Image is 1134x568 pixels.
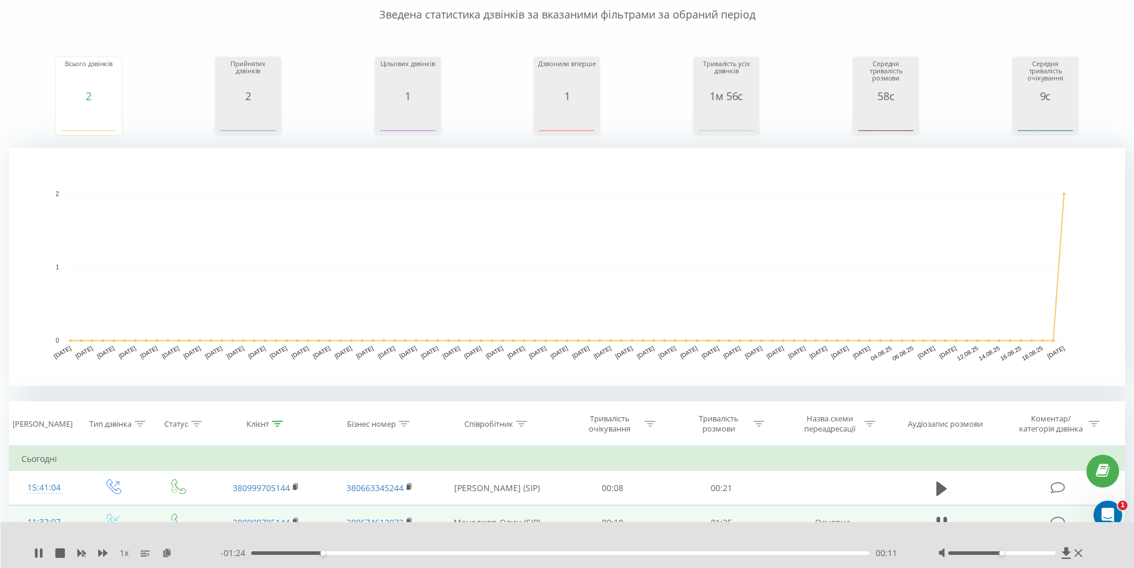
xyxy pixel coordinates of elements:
[808,344,828,359] text: [DATE]
[164,419,188,429] div: Статус
[549,344,569,359] text: [DATE]
[687,414,751,434] div: Тривалість розмови
[679,344,699,359] text: [DATE]
[161,344,180,359] text: [DATE]
[743,344,763,359] text: [DATE]
[917,344,936,359] text: [DATE]
[1016,60,1075,90] div: Середня тривалість очікування
[870,344,894,362] text: 04.08.25
[667,471,776,505] td: 00:21
[701,344,720,359] text: [DATE]
[89,419,132,429] div: Тип дзвінка
[956,344,980,362] text: 12.08.25
[246,419,269,429] div: Клієнт
[13,419,73,429] div: [PERSON_NAME]
[657,344,677,359] text: [DATE]
[182,344,202,359] text: [DATE]
[787,344,807,359] text: [DATE]
[506,344,526,359] text: [DATE]
[856,60,916,90] div: Середня тривалість розмови
[571,344,591,359] text: [DATE]
[55,264,59,271] text: 1
[9,148,1125,386] svg: A chart.
[856,90,916,102] div: 58с
[766,344,785,359] text: [DATE]
[268,344,288,359] text: [DATE]
[938,344,958,359] text: [DATE]
[290,344,310,359] text: [DATE]
[218,60,278,90] div: Прийнятих дзвінків
[558,471,667,505] td: 00:08
[614,344,634,359] text: [DATE]
[593,344,613,359] text: [DATE]
[226,344,245,359] text: [DATE]
[59,102,118,138] svg: A chart.
[117,344,137,359] text: [DATE]
[830,344,850,359] text: [DATE]
[347,419,396,429] div: Бізнес номер
[999,344,1023,362] text: 16.08.25
[378,102,438,138] svg: A chart.
[1118,501,1127,510] span: 1
[636,344,655,359] text: [DATE]
[1046,344,1066,359] text: [DATE]
[776,505,889,540] td: Основна
[528,344,548,359] text: [DATE]
[856,102,916,138] svg: A chart.
[312,344,332,359] text: [DATE]
[798,414,861,434] div: Назва схеми переадресації
[218,102,278,138] svg: A chart.
[21,511,67,534] div: 11:32:07
[1016,414,1086,434] div: Коментар/категорія дзвінка
[977,344,1001,362] text: 14.08.25
[696,102,756,138] svg: A chart.
[221,547,251,559] span: - 01:24
[537,90,596,102] div: 1
[74,344,94,359] text: [DATE]
[876,547,897,559] span: 00:11
[204,344,224,359] text: [DATE]
[696,90,756,102] div: 1м 56с
[436,505,558,540] td: Менеджер Один (SIP)
[436,471,558,505] td: [PERSON_NAME] (SIP)
[442,344,461,359] text: [DATE]
[852,344,871,359] text: [DATE]
[537,60,596,90] div: Дзвонили вперше
[398,344,418,359] text: [DATE]
[346,517,404,528] a: 380674612072
[247,344,267,359] text: [DATE]
[120,547,129,559] span: 1 x
[320,551,325,555] div: Accessibility label
[420,344,439,359] text: [DATE]
[378,60,438,90] div: Цільових дзвінків
[1016,102,1075,138] svg: A chart.
[378,90,438,102] div: 1
[667,505,776,540] td: 01:35
[96,344,115,359] text: [DATE]
[696,60,756,90] div: Тривалість усіх дзвінків
[908,419,983,429] div: Аудіозапис розмови
[1021,344,1045,362] text: 18.08.25
[21,476,67,499] div: 15:41:04
[218,90,278,102] div: 2
[59,60,118,90] div: Всього дзвінків
[1016,90,1075,102] div: 9с
[485,344,504,359] text: [DATE]
[55,191,59,197] text: 2
[537,102,596,138] svg: A chart.
[53,344,73,359] text: [DATE]
[139,344,159,359] text: [DATE]
[333,344,353,359] text: [DATE]
[377,344,396,359] text: [DATE]
[464,419,513,429] div: Співробітник
[233,517,290,528] a: 380999705144
[558,505,667,540] td: 00:10
[233,482,290,493] a: 380999705144
[578,414,642,434] div: Тривалість очікування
